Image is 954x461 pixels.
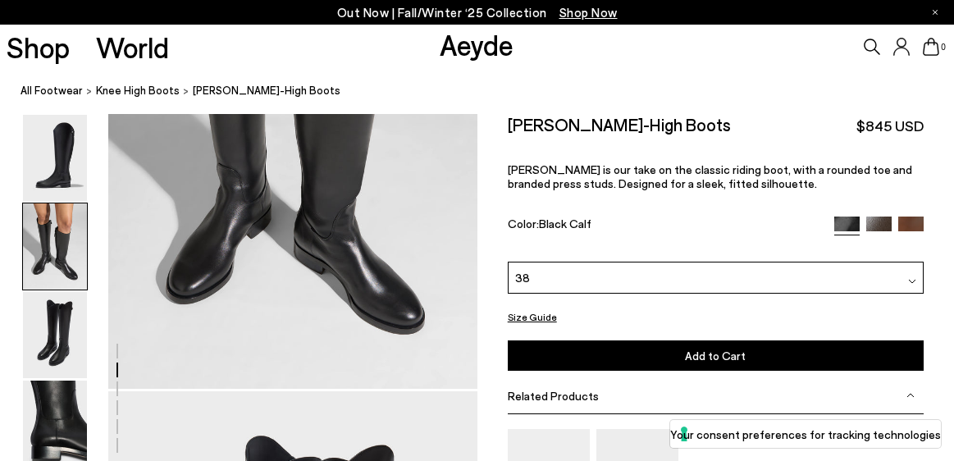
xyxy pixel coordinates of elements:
[508,217,821,235] div: Color:
[7,33,70,62] a: Shop
[856,116,924,136] span: $845 USD
[670,420,941,448] button: Your consent preferences for tracking technologies
[908,277,916,285] img: svg%3E
[508,307,557,327] button: Size Guide
[440,27,514,62] a: Aeyde
[21,82,83,99] a: All Footwear
[508,389,599,403] span: Related Products
[96,33,169,62] a: World
[23,292,87,378] img: Hector Knee-High Boots - Image 3
[923,38,939,56] a: 0
[685,349,746,363] span: Add to Cart
[193,82,340,99] span: [PERSON_NAME]-High Boots
[23,115,87,201] img: Hector Knee-High Boots - Image 1
[515,269,530,286] span: 38
[23,203,87,290] img: Hector Knee-High Boots - Image 2
[906,391,915,399] img: svg%3E
[96,82,180,99] a: knee high boots
[508,114,731,135] h2: [PERSON_NAME]-High Boots
[337,2,618,23] p: Out Now | Fall/Winter ‘25 Collection
[559,5,618,20] span: Navigate to /collections/new-in
[508,340,924,371] button: Add to Cart
[670,426,941,443] label: Your consent preferences for tracking technologies
[939,43,947,52] span: 0
[21,69,954,114] nav: breadcrumb
[508,162,924,190] p: [PERSON_NAME] is our take on the classic riding boot, with a rounded toe and branded press studs....
[96,84,180,97] span: knee high boots
[539,217,591,230] span: Black Calf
